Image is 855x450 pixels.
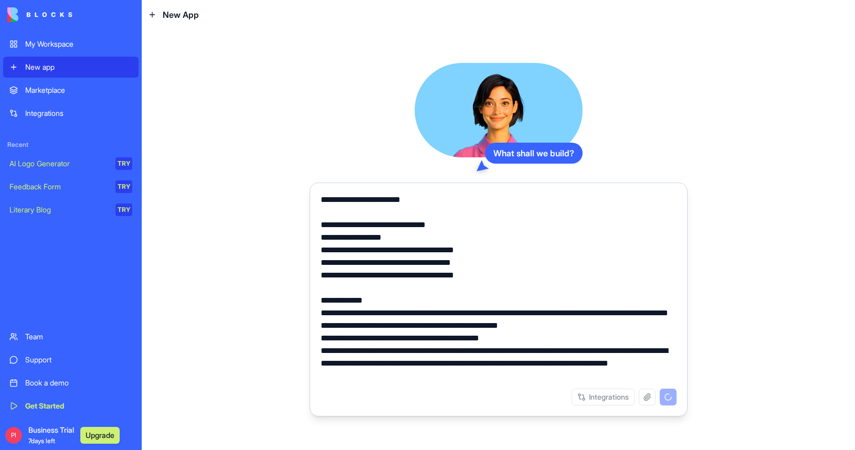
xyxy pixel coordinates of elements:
div: TRY [115,180,132,193]
a: Support [3,349,139,370]
a: New app [3,57,139,78]
div: What shall we build? [485,143,583,164]
div: Literary Blog [9,205,108,215]
a: Literary BlogTRY [3,199,139,220]
div: Integrations [25,108,132,119]
button: Upgrade [80,427,120,444]
a: AI Logo GeneratorTRY [3,153,139,174]
a: Marketplace [3,80,139,101]
span: Recent [3,141,139,149]
div: My Workspace [25,39,132,49]
span: Business Trial [28,425,74,446]
div: Marketplace [25,85,132,95]
img: logo [7,7,72,22]
div: Book a demo [25,378,132,388]
a: Get Started [3,395,139,416]
a: Integrations [3,103,139,124]
div: TRY [115,203,132,216]
a: My Workspace [3,34,139,55]
span: PI [5,427,22,444]
div: Get Started [25,401,132,411]
div: AI Logo Generator [9,158,108,169]
a: Book a demo [3,372,139,393]
div: New app [25,62,132,72]
span: 7 days left [28,437,55,445]
div: Team [25,331,132,342]
a: Feedback FormTRY [3,176,139,197]
a: Team [3,326,139,347]
div: TRY [115,157,132,170]
div: Feedback Form [9,181,108,192]
div: Support [25,355,132,365]
span: New App [163,8,199,21]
